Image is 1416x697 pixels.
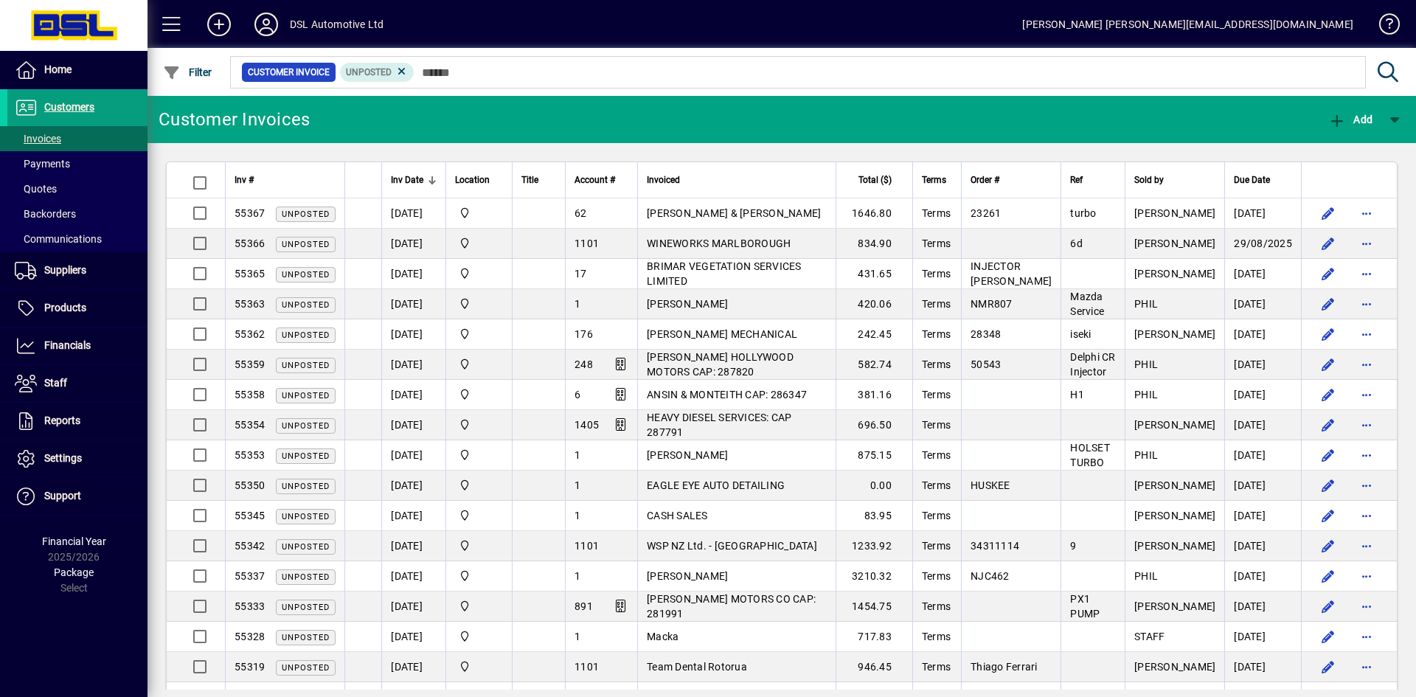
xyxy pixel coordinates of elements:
span: 23261 [971,207,1001,219]
span: Suppliers [44,264,86,276]
td: 582.74 [836,350,912,380]
div: Title [521,172,556,188]
button: More options [1355,594,1378,618]
button: Edit [1316,322,1340,346]
span: Team Dental Rotorua [647,661,747,673]
span: [PERSON_NAME] & [PERSON_NAME] [647,207,821,219]
td: [DATE] [1224,622,1301,652]
span: [PERSON_NAME] [1134,419,1215,431]
span: Unposted [346,67,392,77]
span: Support [44,490,81,502]
button: Edit [1316,413,1340,437]
span: Total ($) [858,172,892,188]
span: Terms [922,600,951,612]
span: 55342 [235,540,265,552]
div: [PERSON_NAME] [PERSON_NAME][EMAIL_ADDRESS][DOMAIN_NAME] [1022,13,1353,36]
span: Terms [922,449,951,461]
span: Central [455,205,503,221]
button: Edit [1316,504,1340,527]
span: Central [455,266,503,282]
div: Location [455,172,503,188]
span: Terms [922,298,951,310]
button: More options [1355,625,1378,648]
span: Unposted [282,542,330,552]
span: EAGLE EYE AUTO DETAILING [647,479,785,491]
span: STAFF [1134,631,1165,642]
a: Communications [7,226,147,252]
td: 1646.80 [836,198,912,229]
span: [PERSON_NAME] [1134,479,1215,491]
span: 55319 [235,661,265,673]
td: [DATE] [381,259,445,289]
a: Backorders [7,201,147,226]
span: Unposted [282,421,330,431]
button: Add [195,11,243,38]
a: Staff [7,365,147,402]
td: [DATE] [381,350,445,380]
td: 83.95 [836,501,912,531]
td: 946.45 [836,652,912,682]
td: 1454.75 [836,592,912,622]
td: 0.00 [836,471,912,501]
button: More options [1355,262,1378,285]
span: 55328 [235,631,265,642]
span: Terms [922,570,951,582]
button: More options [1355,474,1378,497]
td: [DATE] [381,592,445,622]
span: Central [455,386,503,403]
span: 6d [1070,237,1083,249]
td: [DATE] [381,561,445,592]
span: Unposted [282,391,330,400]
td: [DATE] [1224,440,1301,471]
span: 55367 [235,207,265,219]
button: Add [1325,106,1376,133]
span: PHIL [1134,298,1158,310]
span: Unposted [282,482,330,491]
a: Products [7,290,147,327]
span: WINEWORKS MARLBOROUGH [647,237,791,249]
div: Sold by [1134,172,1215,188]
span: INJECTOR [PERSON_NAME] [971,260,1052,287]
span: Macka [647,631,678,642]
td: [DATE] [1224,592,1301,622]
span: 1 [575,449,580,461]
span: Terms [922,419,951,431]
span: PHIL [1134,389,1158,400]
span: Invoices [15,133,61,145]
button: Edit [1316,443,1340,467]
span: [PERSON_NAME] [1134,237,1215,249]
span: Financials [44,339,91,351]
span: 55333 [235,600,265,612]
span: 248 [575,358,593,370]
td: [DATE] [1224,652,1301,682]
span: 1101 [575,661,599,673]
span: 1 [575,479,580,491]
span: [PERSON_NAME] MOTORS CO CAP: 281991 [647,593,816,620]
div: Ref [1070,172,1116,188]
button: More options [1355,655,1378,679]
span: Unposted [282,633,330,642]
span: 9 [1070,540,1076,552]
td: [DATE] [1224,471,1301,501]
span: 55362 [235,328,265,340]
button: More options [1355,353,1378,376]
button: More options [1355,534,1378,558]
span: Reports [44,415,80,426]
span: Central [455,326,503,342]
button: Profile [243,11,290,38]
a: Suppliers [7,252,147,289]
span: Central [455,296,503,312]
button: Filter [159,59,216,86]
span: Mazda Service [1070,291,1104,317]
td: 1233.92 [836,531,912,561]
td: [DATE] [381,501,445,531]
span: Ref [1070,172,1083,188]
td: [DATE] [381,440,445,471]
span: Central [455,568,503,584]
button: More options [1355,232,1378,255]
a: Knowledge Base [1368,3,1398,51]
span: 34311114 [971,540,1019,552]
button: Edit [1316,262,1340,285]
span: Terms [922,479,951,491]
td: 696.50 [836,410,912,440]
